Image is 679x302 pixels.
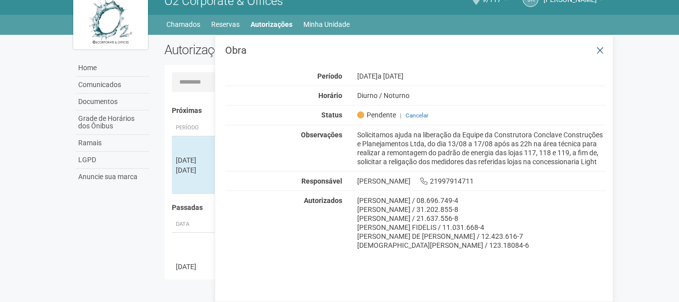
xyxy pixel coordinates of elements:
[172,120,217,136] th: Período
[321,111,342,119] strong: Status
[76,77,149,94] a: Comunicados
[211,17,240,31] a: Reservas
[76,94,149,110] a: Documentos
[225,45,605,55] h3: Obra
[76,169,149,185] a: Anuncie sua marca
[357,110,396,119] span: Pendente
[301,177,342,185] strong: Responsável
[76,135,149,152] a: Ramais
[304,197,342,204] strong: Autorizados
[303,17,350,31] a: Minha Unidade
[318,92,342,100] strong: Horário
[176,155,213,165] div: [DATE]
[164,42,378,57] h2: Autorizações
[172,107,599,114] h4: Próximas
[76,110,149,135] a: Grade de Horários dos Ônibus
[400,112,402,119] span: |
[176,165,213,175] div: [DATE]
[172,204,599,211] h4: Passadas
[406,112,428,119] a: Cancelar
[350,177,613,186] div: [PERSON_NAME] 21997914711
[350,130,613,166] div: Solicitamos ajuda na liberação da Equipe da Construtora Conclave Construções e Planejamentos Ltda...
[357,196,606,205] div: [PERSON_NAME] / 08.696.749-4
[378,72,404,80] span: a [DATE]
[301,131,342,139] strong: Observações
[317,72,342,80] strong: Período
[76,152,149,169] a: LGPD
[357,205,606,214] div: [PERSON_NAME] / 31.202.855-8
[357,232,606,241] div: [PERSON_NAME] DE [PERSON_NAME] / 12.423.616-7
[350,91,613,100] div: Diurno / Noturno
[357,214,606,223] div: [PERSON_NAME] / 21.637.556-8
[176,262,213,272] div: [DATE]
[172,216,217,233] th: Data
[357,223,606,232] div: [PERSON_NAME] FIDELIS / 11.031.668-4
[76,60,149,77] a: Home
[357,241,606,250] div: [DEMOGRAPHIC_DATA][PERSON_NAME] / 123.18084-6
[251,17,292,31] a: Autorizações
[166,17,200,31] a: Chamados
[350,72,613,81] div: [DATE]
